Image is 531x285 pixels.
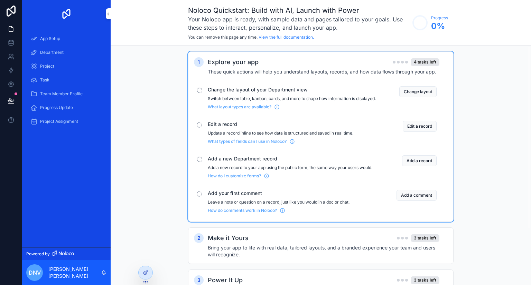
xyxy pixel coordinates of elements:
span: Project Assignment [40,119,78,124]
span: Project [40,63,54,69]
a: Department [26,46,106,59]
a: Progress Update [26,101,106,114]
h3: Your Noloco app is ready, with sample data and pages tailored to your goals. Use these steps to i... [188,15,409,32]
span: DNV [29,268,41,277]
a: Team Member Profile [26,88,106,100]
h1: Noloco Quickstart: Build with AI, Launch with Power [188,6,409,15]
span: Powered by [26,251,50,257]
span: Team Member Profile [40,91,83,97]
span: App Setup [40,36,60,41]
a: Task [26,74,106,86]
span: Task [40,77,49,83]
a: View the full documentation. [259,35,314,40]
span: Progress Update [40,105,73,110]
a: Powered by [22,247,111,260]
a: Project Assignment [26,115,106,128]
span: Department [40,50,64,55]
a: App Setup [26,32,106,45]
span: Progress [431,15,448,21]
span: You can remove this page any time. [188,35,258,40]
div: scrollable content [22,28,111,137]
span: 0 % [431,21,448,32]
p: [PERSON_NAME] [PERSON_NAME] [48,266,101,279]
img: App logo [61,8,72,19]
a: Project [26,60,106,72]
